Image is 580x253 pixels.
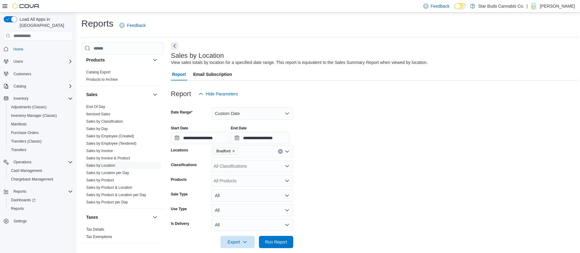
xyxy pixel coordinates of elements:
button: Cash Management [6,166,75,175]
nav: Complex example [4,42,73,241]
button: Open list of options [285,164,290,169]
a: Chargeback Management [9,176,56,183]
span: Transfers [11,147,26,152]
button: Inventory [1,94,75,103]
span: Adjustments (Classic) [11,105,46,110]
h1: Reports [81,17,113,30]
span: Email Subscription [193,68,232,80]
a: Dashboards [6,196,75,204]
span: Bradford [216,148,231,154]
button: Manifests [6,120,75,128]
div: Taxes [81,226,164,243]
span: Reports [11,188,73,195]
h3: Report [171,90,191,98]
button: Custom Date [211,107,293,120]
span: Transfers (Classic) [9,138,73,145]
button: Open list of options [285,178,290,183]
p: | [526,2,528,10]
span: Transfers (Classic) [11,139,42,144]
span: Purchase Orders [11,130,39,135]
span: Cash Management [11,168,42,173]
a: Sales by Product per Day [86,200,128,204]
a: Home [11,46,26,53]
button: Settings [1,217,75,225]
span: Manifests [11,122,27,127]
div: View sales totals by location for a specified date range. This report is equivalent to the Sales ... [171,59,428,66]
button: Hide Parameters [196,88,240,100]
img: Cova [12,3,40,9]
button: Operations [1,158,75,166]
a: Inventory Manager (Classic) [9,112,59,119]
span: Bradford [214,148,238,154]
label: End Date [231,126,247,131]
a: Products to Archive [86,77,118,82]
a: Adjustments (Classic) [9,103,49,111]
span: Inventory [13,96,28,101]
button: Purchase Orders [6,128,75,137]
button: Next [171,42,178,50]
button: Adjustments (Classic) [6,103,75,111]
span: Sales by Classification [86,119,123,124]
button: Customers [1,69,75,78]
span: Adjustments (Classic) [9,103,73,111]
button: All [211,204,293,216]
span: Run Report [265,239,287,245]
a: Sales by Product & Location [86,185,132,190]
span: Sales by Invoice [86,148,113,153]
label: Use Type [171,206,187,211]
span: Home [13,47,23,52]
button: All [211,219,293,231]
button: Products [86,57,150,63]
span: Sales by Employee (Created) [86,134,134,139]
span: Feedback [431,3,449,9]
span: Inventory Manager (Classic) [9,112,73,119]
a: Sales by Employee (Tendered) [86,141,136,146]
a: Tax Exemptions [86,235,112,239]
button: Open list of options [285,149,290,154]
button: Operations [11,158,34,166]
span: Catalog [13,84,26,89]
button: Transfers (Classic) [6,137,75,146]
span: Chargeback Management [9,176,73,183]
a: Tax Details [86,227,104,232]
span: Reports [9,205,73,212]
span: Home [11,45,73,53]
label: Locations [171,148,188,153]
label: Start Date [171,126,188,131]
p: [PERSON_NAME] [540,2,575,10]
a: Settings [11,218,29,225]
input: Press the down key to open a popover containing a calendar. [171,132,230,144]
a: Sales by Invoice & Product [86,156,130,160]
button: Taxes [86,214,150,220]
span: Sales by Product & Location per Day [86,192,146,197]
span: Catalog [11,83,73,90]
input: Press the down key to open a popover containing a calendar. [231,132,290,144]
a: Purchase Orders [9,129,41,136]
span: Sales by Location per Day [86,170,129,175]
span: Sales by Day [86,126,108,131]
button: Inventory Manager (Classic) [6,111,75,120]
a: Catalog Export [86,70,110,74]
a: Dashboards [9,196,38,204]
span: Dashboards [9,196,73,204]
label: Sale Type [171,192,188,197]
span: Feedback [127,22,146,28]
h3: Sales [86,91,98,98]
span: Hide Parameters [206,91,238,97]
div: Daniel Swadron [530,2,538,10]
a: Itemized Sales [86,112,110,116]
div: Sales [81,103,164,208]
button: Sales [151,91,159,98]
a: Cash Management [9,167,44,174]
span: Users [13,59,23,64]
span: Settings [13,219,27,224]
h3: Taxes [86,214,98,220]
button: Chargeback Management [6,175,75,184]
span: Users [11,58,73,65]
span: End Of Day [86,104,105,109]
span: Cash Management [9,167,73,174]
span: Inventory Manager (Classic) [11,113,57,118]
